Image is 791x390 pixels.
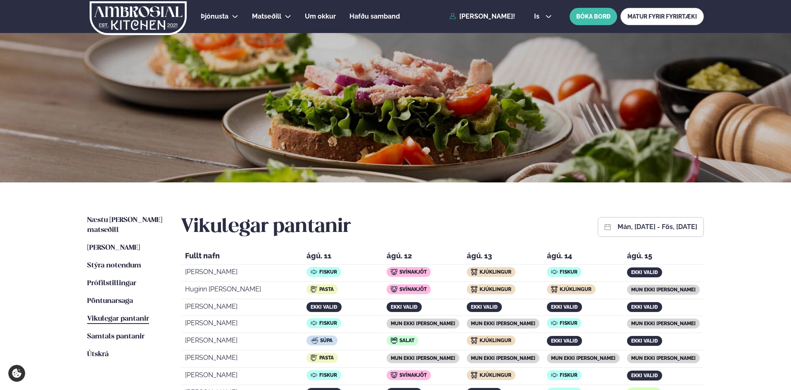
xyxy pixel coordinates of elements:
span: ekki valið [311,304,337,310]
span: Fiskur [560,320,577,326]
span: Prófílstillingar [87,280,136,287]
span: Svínakjöt [399,269,427,275]
span: Fiskur [319,372,337,378]
th: Fullt nafn [182,249,302,265]
span: Fiskur [560,269,577,275]
span: mun ekki [PERSON_NAME] [391,321,455,326]
span: Svínakjöt [399,286,427,292]
span: mun ekki [PERSON_NAME] [471,355,535,361]
button: BÓKA BORÐ [570,8,617,25]
span: Næstu [PERSON_NAME] matseðill [87,217,162,234]
a: MATUR FYRIR FYRIRTÆKI [620,8,704,25]
a: Samtals pantanir [87,332,145,342]
img: icon img [311,355,317,361]
a: Útskrá [87,350,109,359]
img: icon img [471,337,477,344]
a: Þjónusta [201,12,228,21]
span: Salat [399,338,414,343]
img: icon img [391,372,397,378]
span: Fiskur [319,320,337,326]
span: mun ekki [PERSON_NAME] [631,287,696,293]
img: icon img [311,337,318,344]
img: icon img [551,372,558,378]
span: mun ekki [PERSON_NAME] [551,355,615,361]
span: Súpa [320,338,333,343]
th: ágú. 11 [303,249,382,265]
td: [PERSON_NAME] [182,317,302,333]
span: Kjúklingur [480,286,511,292]
span: mun ekki [PERSON_NAME] [391,355,455,361]
span: ekki valið [631,304,658,310]
span: mun ekki [PERSON_NAME] [631,355,696,361]
td: [PERSON_NAME] [182,369,302,385]
span: mun ekki [PERSON_NAME] [471,321,535,326]
img: icon img [551,269,558,275]
span: mun ekki [PERSON_NAME] [631,321,696,326]
td: [PERSON_NAME] [182,351,302,368]
button: is [527,13,558,20]
td: [PERSON_NAME] [182,334,302,350]
span: Vikulegar pantanir [87,315,149,322]
span: Matseðill [252,12,281,20]
span: Pasta [319,355,334,361]
td: Huginn [PERSON_NAME] [182,283,302,299]
a: Cookie settings [8,365,25,382]
span: Kjúklingur [480,372,511,378]
a: Hafðu samband [349,12,400,21]
a: [PERSON_NAME]! [449,13,515,20]
th: ágú. 12 [383,249,463,265]
span: Fiskur [560,372,577,378]
img: icon img [551,286,558,293]
img: icon img [311,286,317,293]
img: icon img [471,372,477,378]
span: [PERSON_NAME] [87,244,140,251]
img: icon img [311,372,317,378]
td: [PERSON_NAME] [182,300,302,316]
td: [PERSON_NAME] [182,265,302,282]
img: icon img [551,320,558,326]
span: ekki valið [631,269,658,275]
span: Samtals pantanir [87,333,145,340]
a: Prófílstillingar [87,279,136,288]
img: icon img [391,269,397,275]
th: ágú. 15 [624,249,703,265]
a: Um okkur [305,12,336,21]
img: icon img [311,269,317,275]
span: Stýra notendum [87,262,141,269]
th: ágú. 13 [463,249,543,265]
span: ekki valið [551,338,578,344]
img: logo [89,1,188,35]
button: mán, [DATE] - fös, [DATE] [618,224,697,230]
a: Matseðill [252,12,281,21]
img: icon img [311,320,317,326]
img: icon img [391,337,397,344]
a: [PERSON_NAME] [87,243,140,253]
span: Kjúklingur [480,338,511,343]
span: Kjúklingur [560,286,591,292]
span: Pasta [319,286,334,292]
a: Stýra notendum [87,261,141,271]
span: Hafðu samband [349,12,400,20]
span: Um okkur [305,12,336,20]
img: icon img [471,269,477,275]
span: ekki valið [391,304,418,310]
span: Útskrá [87,351,109,358]
h2: Vikulegar pantanir [181,215,351,239]
span: is [534,13,542,20]
img: icon img [471,286,477,293]
th: ágú. 14 [544,249,623,265]
a: Vikulegar pantanir [87,314,149,324]
span: Fiskur [319,269,337,275]
a: Næstu [PERSON_NAME] matseðill [87,215,164,235]
span: Þjónusta [201,12,228,20]
span: ekki valið [551,304,578,310]
a: Pöntunarsaga [87,296,133,306]
span: ekki valið [631,373,658,378]
span: Pöntunarsaga [87,298,133,305]
span: Svínakjöt [399,372,427,378]
span: ekki valið [471,304,498,310]
img: icon img [391,286,397,293]
span: Kjúklingur [480,269,511,275]
span: ekki valið [631,338,658,344]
